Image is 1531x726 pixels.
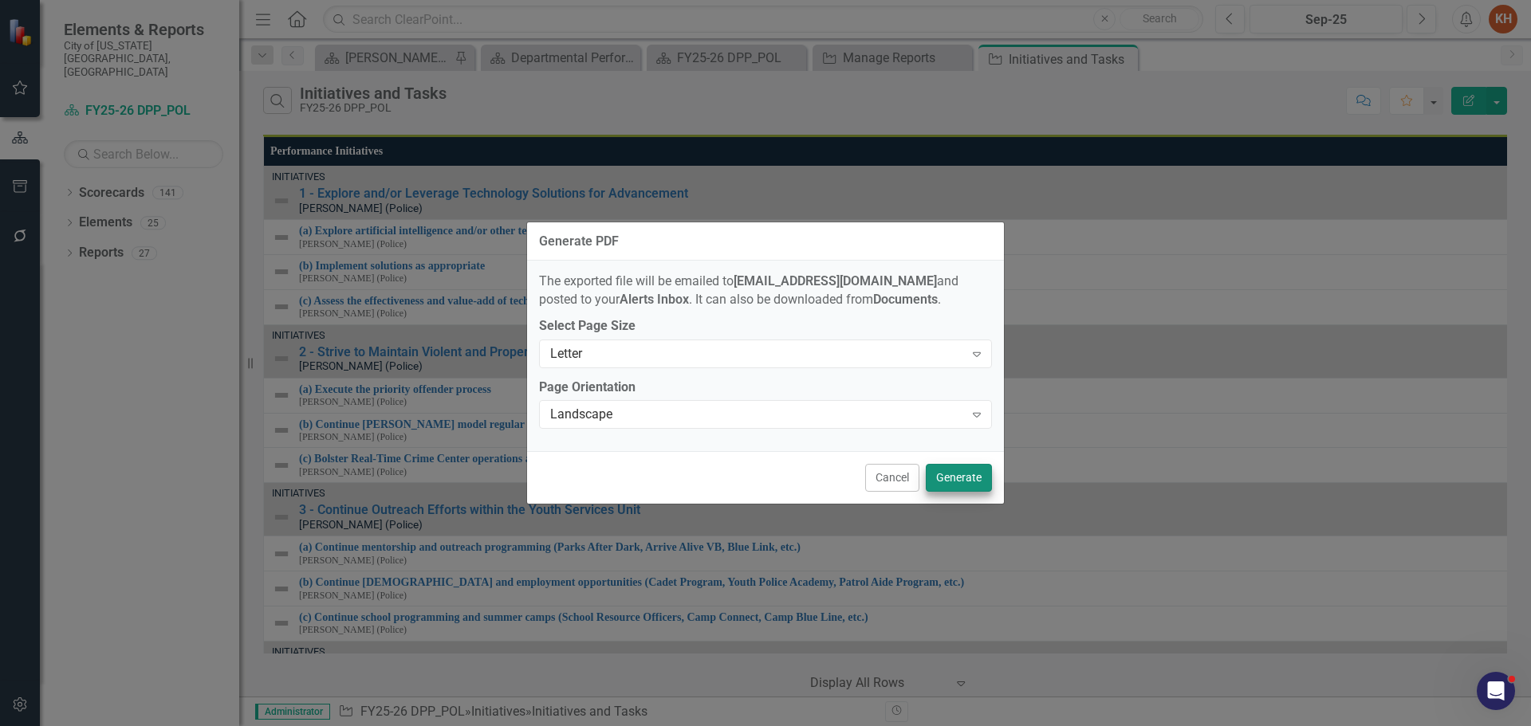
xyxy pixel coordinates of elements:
[539,273,958,307] span: The exported file will be emailed to and posted to your . It can also be downloaded from .
[539,234,619,249] div: Generate PDF
[550,406,964,424] div: Landscape
[865,464,919,492] button: Cancel
[550,344,964,363] div: Letter
[1477,672,1515,710] iframe: Intercom live chat
[539,317,992,336] label: Select Page Size
[620,292,689,307] strong: Alerts Inbox
[539,379,992,397] label: Page Orientation
[926,464,992,492] button: Generate
[873,292,938,307] strong: Documents
[734,273,937,288] strong: [EMAIL_ADDRESS][DOMAIN_NAME]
